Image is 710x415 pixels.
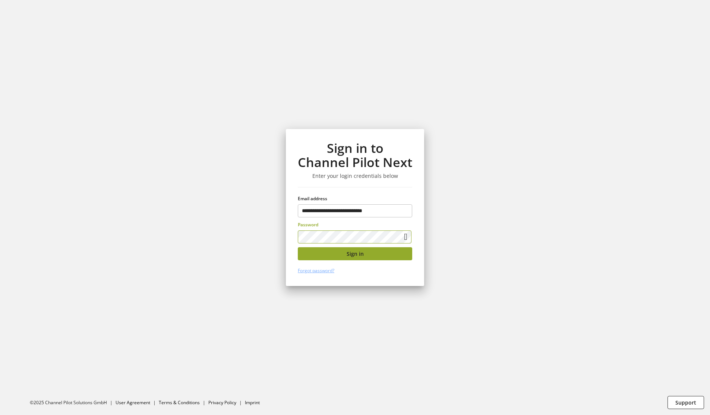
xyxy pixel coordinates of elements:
[245,399,260,406] a: Imprint
[298,195,327,202] span: Email address
[668,396,704,409] button: Support
[298,267,334,274] a: Forgot password?
[298,247,412,260] button: Sign in
[298,173,412,179] h3: Enter your login credentials below
[30,399,116,406] li: ©2025 Channel Pilot Solutions GmbH
[298,141,412,170] h1: Sign in to Channel Pilot Next
[116,399,150,406] a: User Agreement
[675,399,696,406] span: Support
[208,399,236,406] a: Privacy Policy
[347,250,364,258] span: Sign in
[298,221,318,228] span: Password
[159,399,200,406] a: Terms & Conditions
